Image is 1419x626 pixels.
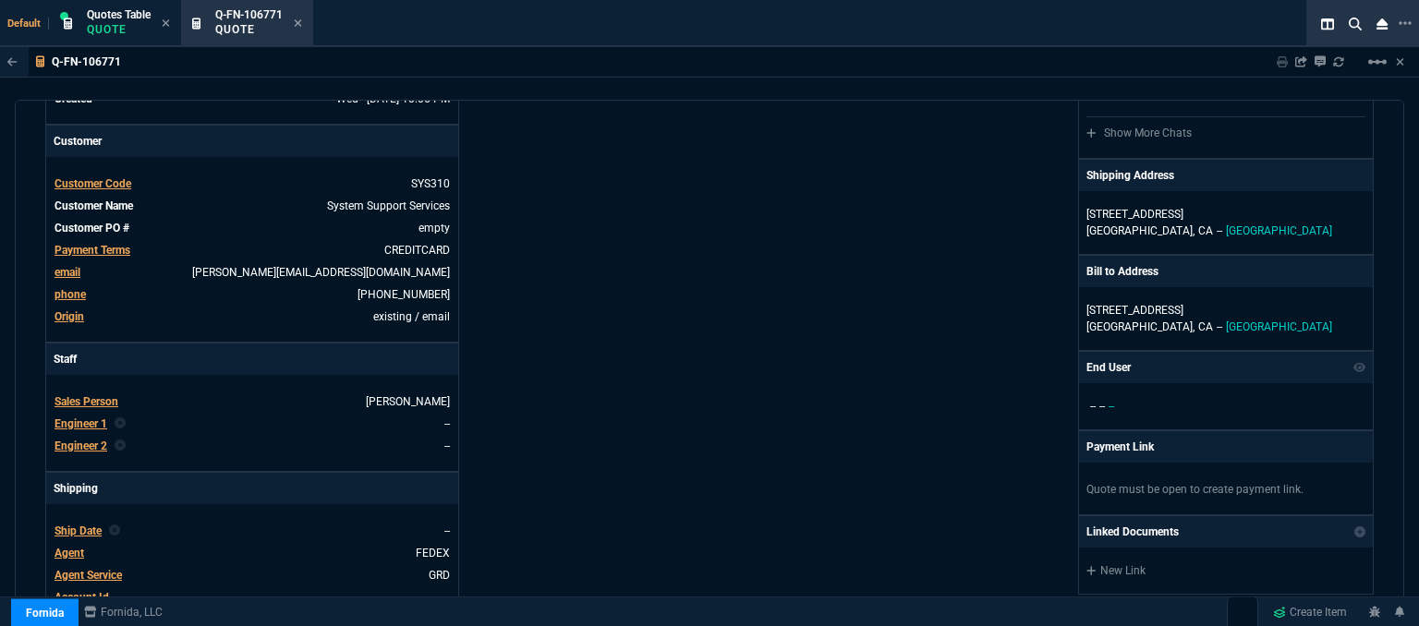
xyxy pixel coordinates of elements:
tr: undefined [54,175,451,193]
p: Customer [46,126,458,157]
nx-icon: Back to Table [7,55,18,68]
span: existing / email [373,310,450,323]
mat-icon: Example home icon [1366,51,1389,73]
span: Quotes Table [87,8,151,21]
nx-icon: Close Tab [294,17,302,31]
nx-icon: Close Workbench [1369,13,1395,35]
span: Q-FN-106771 [215,8,283,21]
tr: (909) 213-0069 [54,285,451,304]
a: Hide Workbench [1396,54,1404,69]
span: Engineer 2 [55,439,107,452]
tr: undefined [54,588,451,607]
span: [GEOGRAPHIC_DATA] [1226,224,1332,237]
a: -- [444,591,450,604]
a: empty [418,222,450,235]
a: Origin [55,310,84,323]
p: Quote [87,22,151,37]
span: [GEOGRAPHIC_DATA], [1086,224,1195,237]
p: End User [1086,359,1131,376]
span: -- [444,524,450,537]
span: Customer Code [55,177,131,190]
span: Engineer 1 [55,417,107,430]
span: email [55,266,80,279]
p: Shipping [46,473,458,504]
a: (909) 213-0069 [358,288,450,301]
tr: undefined [54,392,451,411]
span: phone [55,288,86,301]
span: -- [1099,400,1105,413]
span: CA [1198,320,1213,333]
p: Q-FN-106771 [52,54,121,69]
p: Linked Documents [1086,524,1179,540]
a: [PERSON_NAME][EMAIL_ADDRESS][DOMAIN_NAME] [192,266,450,279]
span: Agent Service [55,569,122,582]
span: 2025-08-27T22:06:35.912Z [336,92,450,105]
nx-icon: Clear selected rep [109,523,120,539]
tr: undefined [54,544,451,562]
span: -- [1090,400,1096,413]
a: CREDITCARD [384,244,450,257]
span: Agent [55,547,84,560]
span: SYS310 [411,177,450,190]
tr: undefined [54,307,451,326]
a: [PERSON_NAME] [366,395,450,408]
p: [STREET_ADDRESS] [1086,302,1365,319]
span: Sales Person [55,395,118,408]
nx-icon: Open New Tab [1399,15,1412,32]
nx-icon: Close Tab [162,17,170,31]
a: System Support Services [327,199,450,212]
p: Shipping Address [1086,167,1174,184]
span: Customer PO # [55,222,129,235]
nx-icon: Split Panels [1314,13,1341,35]
a: New Link [1086,562,1365,579]
p: Staff [46,343,458,375]
nx-icon: Search [1341,13,1369,35]
a: Create Item [1266,598,1354,626]
p: Payment Link [1086,439,1154,455]
a: msbcCompanyName [79,604,168,620]
a: -- [444,439,450,452]
a: Show More Chats [1086,126,1192,139]
span: -- [1217,224,1222,237]
nx-icon: Show/Hide End User to Customer [1353,359,1366,376]
tr: undefined [54,219,451,237]
tr: undefined [54,566,451,584]
tr: undefined [54,437,451,455]
a: FEDEX [416,547,450,560]
span: Account Id [55,591,109,604]
span: Customer Name [55,199,133,212]
span: Default [7,18,49,30]
a: GRD [429,569,450,582]
nx-icon: Clear selected rep [115,438,126,454]
span: -- [1109,400,1114,413]
a: -- [444,417,450,430]
p: Quote [215,22,283,37]
tr: jason@sssllcit.com [54,263,451,282]
p: Bill to Address [1086,263,1158,280]
span: [GEOGRAPHIC_DATA], [1086,320,1195,333]
nx-icon: Clear selected rep [115,415,126,432]
span: Ship Date [55,524,102,537]
tr: undefined [54,415,451,433]
span: Payment Terms [55,244,130,257]
tr: undefined [54,522,451,540]
span: CA [1198,224,1213,237]
span: Created [55,92,92,105]
p: [STREET_ADDRESS] [1086,206,1365,223]
span: -- [1217,320,1222,333]
tr: undefined [54,241,451,259]
tr: undefined [54,197,451,215]
span: [GEOGRAPHIC_DATA] [1226,320,1332,333]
